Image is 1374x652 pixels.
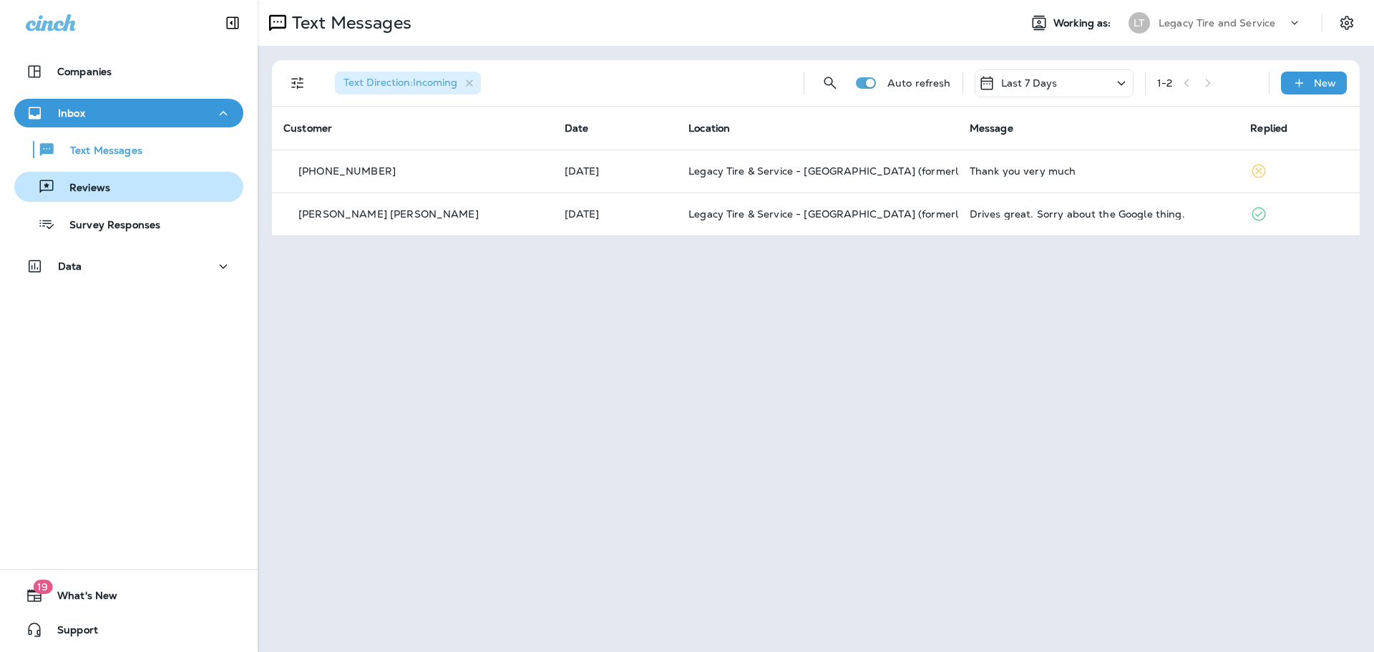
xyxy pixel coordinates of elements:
button: Text Messages [14,135,243,165]
p: [PERSON_NAME] [PERSON_NAME] [298,208,479,220]
p: Inbox [58,107,85,119]
span: Replied [1250,122,1287,135]
button: Companies [14,57,243,86]
p: Companies [57,66,112,77]
div: LT [1129,12,1150,34]
p: Text Messages [286,12,411,34]
button: Survey Responses [14,209,243,239]
span: Location [688,122,730,135]
button: Inbox [14,99,243,127]
p: Legacy Tire and Service [1159,17,1275,29]
div: 1 - 2 [1157,77,1172,89]
button: Filters [283,69,312,97]
div: Thank you very much [970,165,1228,177]
span: 19 [33,580,52,594]
div: Text Direction:Incoming [335,72,481,94]
span: Text Direction : Incoming [343,76,457,89]
p: Auto refresh [887,77,951,89]
button: Support [14,615,243,644]
p: [PHONE_NUMBER] [298,165,396,177]
span: Customer [283,122,332,135]
div: Drives great. Sorry about the Google thing. [970,208,1228,220]
span: Date [565,122,589,135]
span: What's New [43,590,117,607]
button: 19What's New [14,581,243,610]
p: Reviews [55,182,110,195]
p: Survey Responses [55,219,160,233]
button: Collapse Sidebar [213,9,253,37]
p: New [1314,77,1336,89]
span: Support [43,624,98,641]
p: Text Messages [56,145,142,158]
button: Data [14,252,243,281]
button: Settings [1334,10,1360,36]
span: Legacy Tire & Service - [GEOGRAPHIC_DATA] (formerly Magic City Tire & Service) [688,208,1092,220]
p: Data [58,261,82,272]
button: Search Messages [816,69,844,97]
p: Last 7 Days [1001,77,1058,89]
span: Message [970,122,1013,135]
p: Sep 18, 2025 01:50 PM [565,208,666,220]
p: Sep 19, 2025 01:47 PM [565,165,666,177]
span: Working as: [1053,17,1114,29]
span: Legacy Tire & Service - [GEOGRAPHIC_DATA] (formerly Magic City Tire & Service) [688,165,1092,177]
button: Reviews [14,172,243,202]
